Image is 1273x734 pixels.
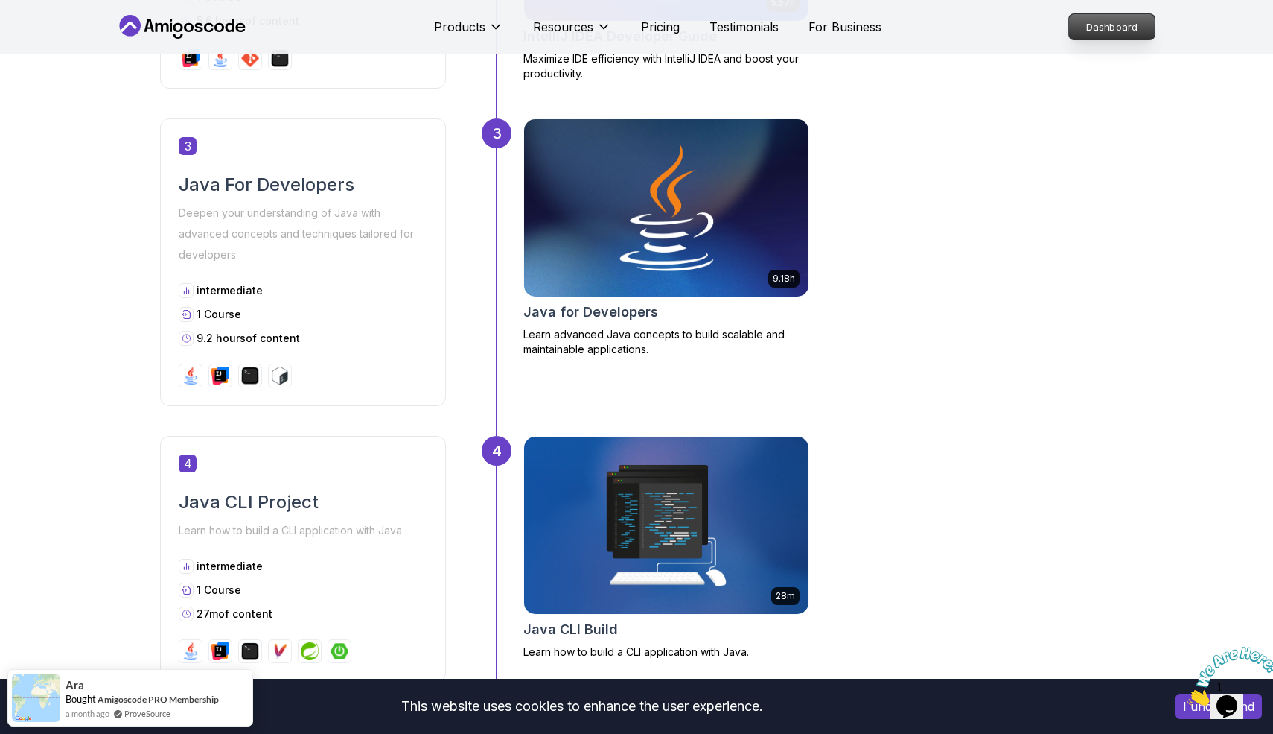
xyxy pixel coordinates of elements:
a: Java for Developers card9.18hJava for DevelopersLearn advanced Java concepts to build scalable an... [523,118,809,357]
img: terminal logo [271,49,289,67]
p: 27m of content [197,607,272,621]
span: 1 [6,6,12,19]
img: intellij logo [211,367,229,385]
img: Chat attention grabber [6,6,98,65]
img: git logo [241,49,259,67]
div: 3 [482,118,511,148]
a: Testimonials [709,18,779,36]
div: 4 [482,436,511,466]
span: Bought [66,693,96,705]
button: Products [434,18,503,48]
a: ProveSource [124,707,170,720]
h2: Java for Developers [523,302,658,323]
span: 3 [179,137,197,155]
img: terminal logo [241,367,259,385]
img: spring logo [301,642,319,660]
p: intermediate [197,559,263,574]
p: 28m [776,590,795,602]
img: intellij logo [211,642,229,660]
a: Amigoscode PRO Membership [98,694,219,705]
p: Deepen your understanding of Java with advanced concepts and techniques tailored for developers. [179,203,427,265]
h2: Java CLI Build [523,619,618,640]
a: Java CLI Build card28mJava CLI BuildLearn how to build a CLI application with Java. [523,436,809,659]
span: a month ago [66,707,109,720]
span: 1 Course [197,308,241,320]
p: Products [434,18,485,36]
img: terminal logo [241,642,259,660]
p: Maximize IDE efficiency with IntelliJ IDEA and boost your productivity. [523,51,809,81]
button: Accept cookies [1175,694,1262,719]
img: Java for Developers card [524,119,808,297]
img: spring-boot logo [331,642,348,660]
img: java logo [182,367,200,385]
span: 1 Course [197,583,241,596]
span: Ara [66,679,84,692]
p: Learn how to build a CLI application with Java. [523,645,809,659]
a: Pricing [641,18,680,36]
h2: Java CLI Project [179,490,427,514]
h2: Java For Developers [179,173,427,197]
button: Resources [533,18,611,48]
p: Learn advanced Java concepts to build scalable and maintainable applications. [523,327,809,357]
img: java logo [211,49,229,67]
p: intermediate [197,283,263,298]
p: 9.2 hours of content [197,331,300,346]
img: intellij logo [182,49,200,67]
img: bash logo [271,367,289,385]
div: This website uses cookies to enhance the user experience. [11,690,1153,723]
img: maven logo [271,642,289,660]
img: provesource social proof notification image [12,674,60,722]
img: java logo [182,642,200,660]
span: 4 [179,455,197,472]
p: Learn how to build a CLI application with Java [179,520,427,541]
p: 9.18h [773,273,795,285]
img: Java CLI Build card [524,437,808,614]
iframe: chat widget [1181,641,1273,712]
p: Dashboard [1069,14,1155,39]
a: Dashboard [1068,13,1155,40]
p: Resources [533,18,593,36]
a: For Business [808,18,881,36]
